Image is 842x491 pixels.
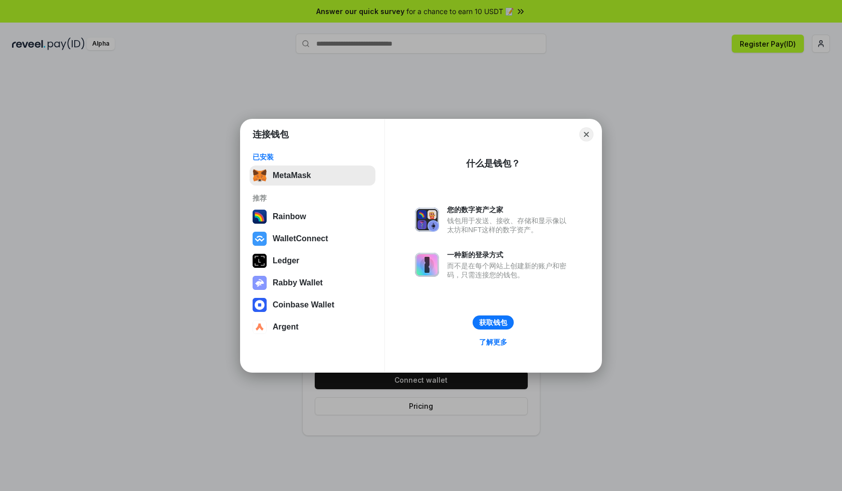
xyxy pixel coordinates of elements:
[473,336,513,349] a: 了解更多
[466,157,520,170] div: 什么是钱包？
[579,127,593,141] button: Close
[479,318,507,327] div: 获取钱包
[415,253,439,277] img: svg+xml,%3Csvg%20xmlns%3D%22http%3A%2F%2Fwww.w3.org%2F2000%2Fsvg%22%20fill%3D%22none%22%20viewBox...
[273,256,299,265] div: Ledger
[253,169,267,183] img: svg+xml,%3Csvg%20fill%3D%22none%22%20height%3D%2233%22%20viewBox%3D%220%200%2035%2033%22%20width%...
[253,210,267,224] img: svg+xml,%3Csvg%20width%3D%22120%22%20height%3D%22120%22%20viewBox%3D%220%200%20120%20120%22%20fil...
[253,320,267,334] img: svg+xml,%3Csvg%20width%3D%2228%22%20height%3D%2228%22%20viewBox%3D%220%200%2028%2028%22%20fill%3D...
[253,298,267,312] img: svg+xml,%3Csvg%20width%3D%2228%22%20height%3D%2228%22%20viewBox%3D%220%200%2028%2028%22%20fill%3D...
[250,251,375,271] button: Ledger
[273,278,323,287] div: Rabby Wallet
[253,276,267,290] img: svg+xml,%3Csvg%20xmlns%3D%22http%3A%2F%2Fwww.w3.org%2F2000%2Fsvg%22%20fill%3D%22none%22%20viewBox...
[250,273,375,293] button: Rabby Wallet
[273,212,306,221] div: Rainbow
[447,216,571,234] div: 钱包用于发送、接收、存储和显示像以太坊和NFT这样的数字资产。
[253,232,267,246] img: svg+xml,%3Csvg%20width%3D%2228%22%20height%3D%2228%22%20viewBox%3D%220%200%2028%2028%22%20fill%3D...
[415,208,439,232] img: svg+xml,%3Csvg%20xmlns%3D%22http%3A%2F%2Fwww.w3.org%2F2000%2Fsvg%22%20fill%3D%22none%22%20viewBox...
[250,207,375,227] button: Rainbow
[447,205,571,214] div: 您的数字资产之家
[250,166,375,186] button: MetaMask
[250,317,375,337] button: Argent
[447,261,571,279] div: 而不是在每个网站上创建新的账户和密码，只需连接您的钱包。
[273,171,311,180] div: MetaMask
[479,338,507,347] div: 了解更多
[273,300,334,309] div: Coinbase Wallet
[273,234,328,243] div: WalletConnect
[273,322,299,332] div: Argent
[253,152,372,161] div: 已安装
[473,315,514,330] button: 获取钱包
[250,295,375,315] button: Coinbase Wallet
[253,194,372,203] div: 推荐
[250,229,375,249] button: WalletConnect
[253,128,289,140] h1: 连接钱包
[447,250,571,259] div: 一种新的登录方式
[253,254,267,268] img: svg+xml,%3Csvg%20xmlns%3D%22http%3A%2F%2Fwww.w3.org%2F2000%2Fsvg%22%20width%3D%2228%22%20height%3...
